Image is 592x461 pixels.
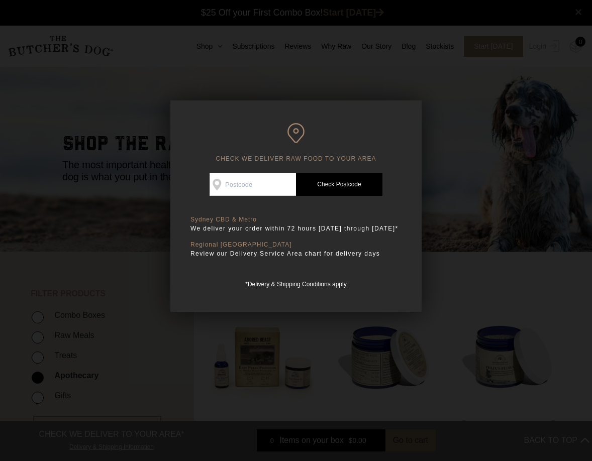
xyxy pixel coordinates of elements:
p: Sydney CBD & Metro [190,216,402,223]
a: *Delivery & Shipping Conditions apply [245,278,346,288]
p: We deliver your order within 72 hours [DATE] through [DATE]* [190,223,402,234]
input: Postcode [210,173,296,196]
a: Check Postcode [296,173,382,196]
p: Regional [GEOGRAPHIC_DATA] [190,241,402,249]
p: Review our Delivery Service Area chart for delivery days [190,249,402,259]
h6: CHECK WE DELIVER RAW FOOD TO YOUR AREA [190,123,402,163]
